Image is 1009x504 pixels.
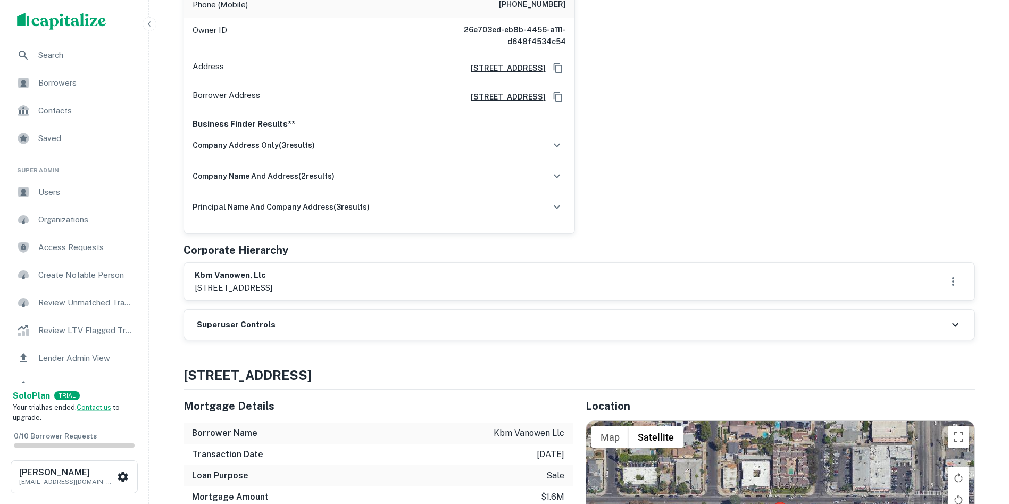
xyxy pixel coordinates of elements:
h6: company address only ( 3 results) [193,139,315,151]
p: Owner ID [193,24,227,47]
a: Users [9,179,140,205]
a: Lender Admin View [9,345,140,371]
span: Borrowers [38,77,134,89]
button: Show street map [591,426,629,448]
a: SoloPlan [13,390,50,402]
a: Review LTV Flagged Transactions [9,318,140,343]
span: Borrower Info Requests [38,379,134,392]
li: Super Admin [9,153,140,179]
a: Contact us [77,403,111,411]
p: sale [546,469,564,482]
button: Show satellite imagery [629,426,683,448]
h5: Corporate Hierarchy [184,242,288,258]
button: Copy Address [550,60,566,76]
a: Review Unmatched Transactions [9,290,140,316]
a: Search [9,43,140,68]
button: Copy Address [550,89,566,105]
iframe: Chat Widget [956,385,1009,436]
h6: Borrower Name [192,427,257,440]
span: Review LTV Flagged Transactions [38,324,134,337]
h6: Loan Purpose [192,469,248,482]
a: [STREET_ADDRESS] [462,62,546,74]
span: Search [38,49,134,62]
span: 0 / 10 Borrower Requests [14,432,97,440]
div: TRIAL [54,391,80,400]
img: capitalize-logo.png [17,13,106,30]
p: [EMAIL_ADDRESS][DOMAIN_NAME] [19,477,115,486]
h6: company name and address ( 2 results) [193,170,335,182]
button: Rotate map clockwise [948,467,969,489]
a: [STREET_ADDRESS] [462,91,546,103]
span: Lender Admin View [38,352,134,365]
h6: Transaction Date [192,448,263,461]
button: [PERSON_NAME][EMAIL_ADDRESS][DOMAIN_NAME] [11,460,138,493]
span: Saved [38,132,134,145]
h6: 26e703ed-eb8b-4456-a111-d648f4534c54 [438,24,566,47]
span: Organizations [38,213,134,226]
p: [DATE] [537,448,564,461]
h6: [PERSON_NAME] [19,468,115,477]
h5: Location [586,398,975,414]
strong: Solo Plan [13,391,50,401]
h6: kbm vanowen, llc [195,269,272,282]
span: Access Requests [38,241,134,254]
a: Create Notable Person [9,262,140,288]
p: Borrower Address [193,89,260,105]
span: Your trial has ended. to upgrade. [13,403,120,422]
h6: Mortgage Amount [192,491,269,503]
a: Organizations [9,207,140,233]
h4: [STREET_ADDRESS] [184,366,975,385]
span: Contacts [38,104,134,117]
span: Create Notable Person [38,269,134,282]
p: kbm vanowen llc [494,427,564,440]
h6: Superuser Controls [197,319,276,331]
a: Borrower Info Requests [9,373,140,399]
h6: principal name and company address ( 3 results) [193,201,370,213]
p: Address [193,60,224,76]
a: Borrowers [9,70,140,96]
p: $1.6m [541,491,564,503]
a: Saved [9,126,140,151]
span: Review Unmatched Transactions [38,296,134,309]
button: Toggle fullscreen view [948,426,969,448]
a: Contacts [9,98,140,123]
h5: Mortgage Details [184,398,573,414]
span: Users [38,186,134,199]
p: [STREET_ADDRESS] [195,282,272,294]
p: Business Finder Results** [193,118,566,130]
a: Access Requests [9,235,140,260]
